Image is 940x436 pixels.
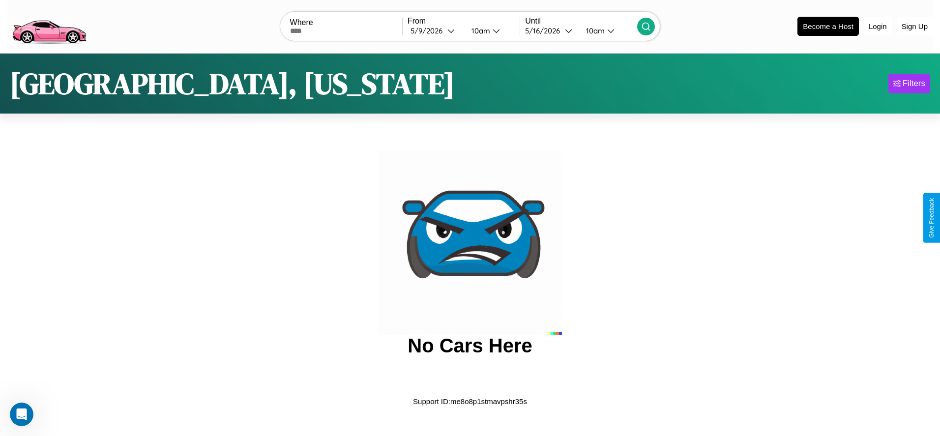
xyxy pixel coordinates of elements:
div: 10am [467,26,493,35]
label: From [408,17,520,26]
p: Support ID: me8o8p1stmavpshr35s [413,395,527,408]
button: Become a Host [797,17,859,36]
button: Sign Up [897,17,933,35]
iframe: Intercom live chat [10,403,33,426]
div: 10am [581,26,607,35]
img: car [378,151,562,335]
div: Give Feedback [928,198,935,238]
button: 10am [578,26,637,36]
div: 5 / 9 / 2026 [411,26,447,35]
h1: [GEOGRAPHIC_DATA], [US_STATE] [10,63,455,104]
div: 5 / 16 / 2026 [525,26,565,35]
h2: No Cars Here [408,335,532,357]
label: Until [525,17,637,26]
div: Filters [903,79,925,88]
button: Login [864,17,892,35]
button: 10am [464,26,520,36]
img: logo [7,5,90,46]
button: 5/9/2026 [408,26,464,36]
button: Filters [888,74,930,93]
label: Where [290,18,402,27]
